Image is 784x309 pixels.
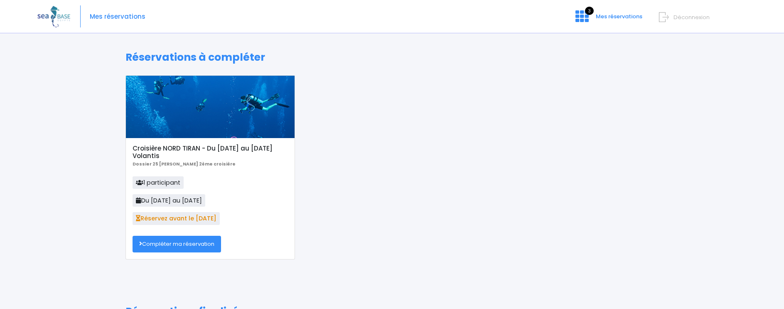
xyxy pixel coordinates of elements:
[125,51,659,64] h1: Réservations à compléter
[133,212,220,225] span: Réservez avant le [DATE]
[596,12,642,20] span: Mes réservations
[133,176,184,189] span: 1 participant
[133,194,205,207] span: Du [DATE] au [DATE]
[673,13,710,21] span: Déconnexion
[585,7,594,15] span: 3
[133,161,236,167] b: Dossier 25 [PERSON_NAME] 2ème croisière
[133,145,288,160] h5: Croisière NORD TIRAN - Du [DATE] au [DATE] Volantis
[133,236,221,252] a: Compléter ma réservation
[569,15,647,23] a: 3 Mes réservations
